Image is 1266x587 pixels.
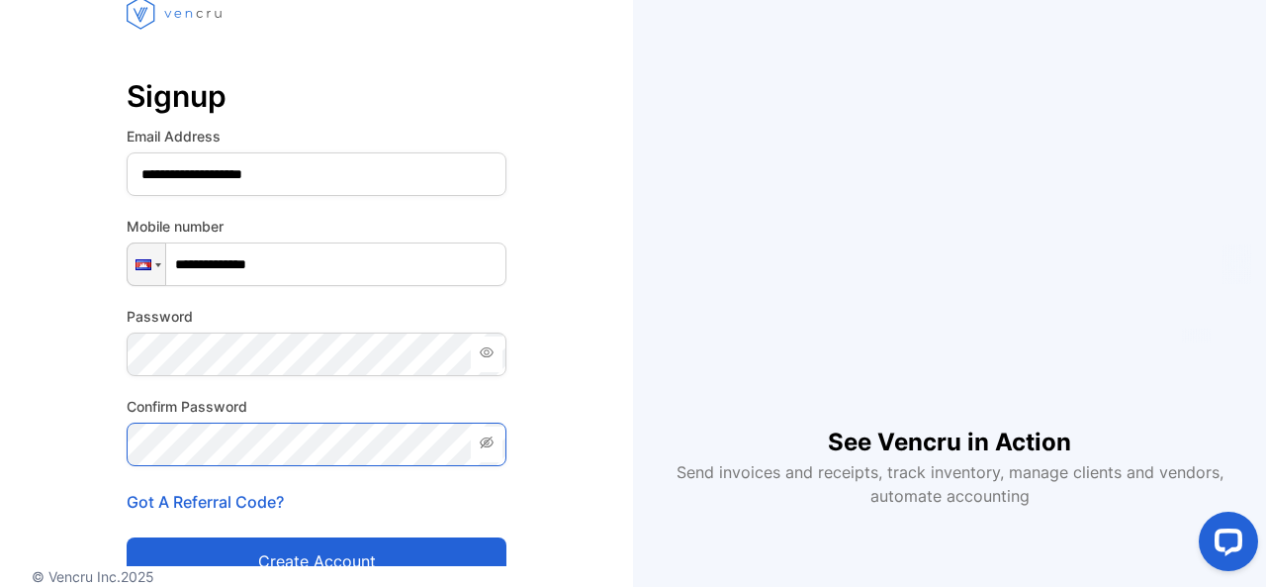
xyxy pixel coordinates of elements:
[127,306,506,327] label: Password
[127,216,506,237] label: Mobile number
[828,393,1071,460] h1: See Vencru in Action
[127,72,506,120] p: Signup
[127,126,506,147] label: Email Address
[665,460,1234,508] p: Send invoices and receipts, track inventory, manage clients and vendors, automate accounting
[128,244,165,285] div: Cambodia: + 855
[127,538,506,585] button: Create account
[127,396,506,417] label: Confirm Password
[127,490,506,514] p: Got A Referral Code?
[696,79,1203,393] iframe: YouTube video player
[1183,504,1266,587] iframe: LiveChat chat widget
